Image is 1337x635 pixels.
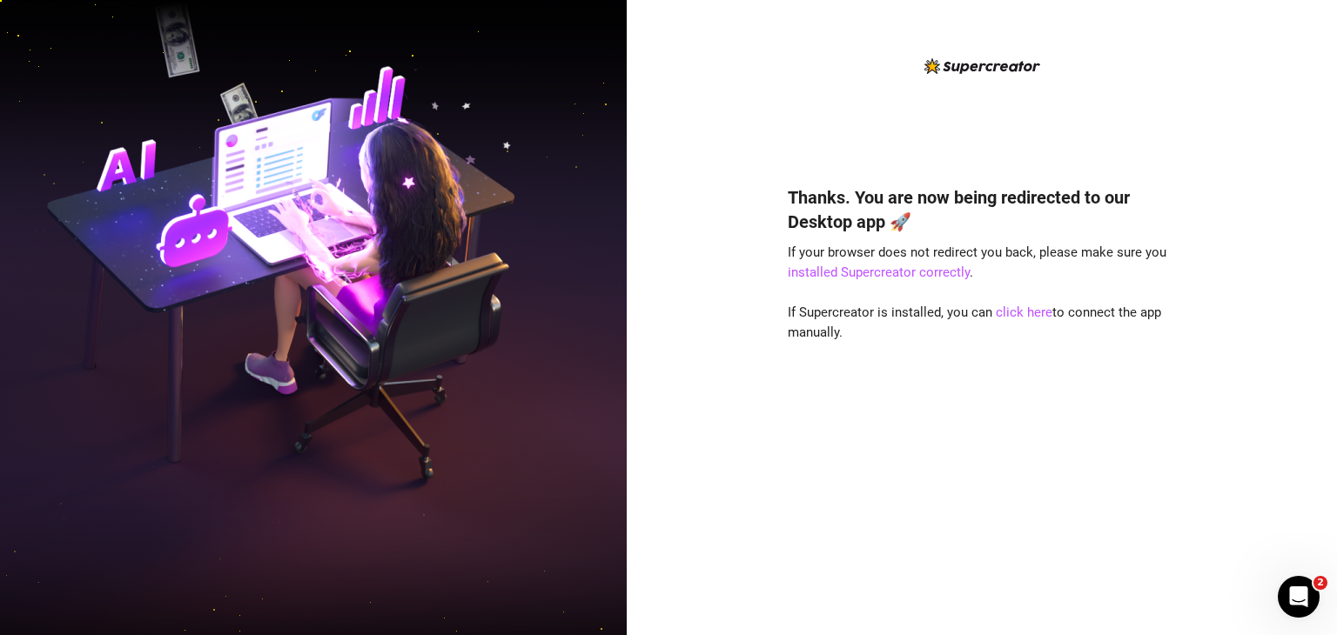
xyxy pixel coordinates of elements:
[996,304,1052,320] a: click here
[788,304,1161,341] span: If Supercreator is installed, you can to connect the app manually.
[1278,576,1320,618] iframe: Intercom live chat
[788,185,1176,234] h4: Thanks. You are now being redirected to our Desktop app 🚀
[788,244,1166,281] span: If your browser does not redirect you back, please make sure you .
[1313,576,1327,590] span: 2
[788,264,970,280] a: installed Supercreator correctly
[924,58,1040,74] img: logo-BBDzfeDw.svg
